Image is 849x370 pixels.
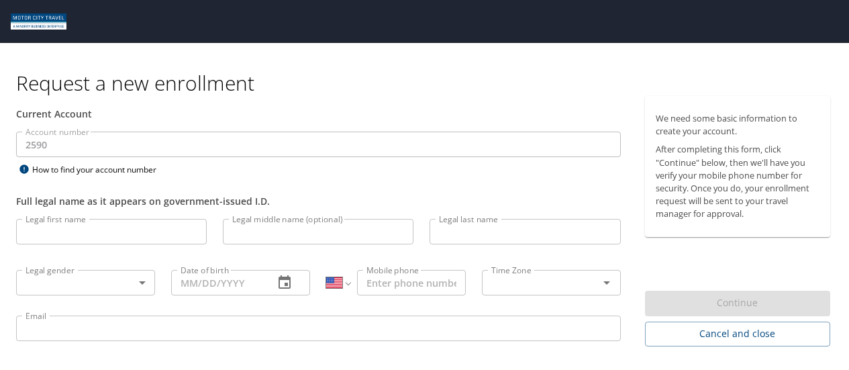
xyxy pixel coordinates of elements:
[645,322,830,346] button: Cancel and close
[357,270,465,295] input: Enter phone number
[16,194,621,208] div: Full legal name as it appears on government-issued I.D.
[16,107,621,121] div: Current Account
[16,161,184,178] div: How to find your account number
[656,143,819,220] p: After completing this form, click "Continue" below, then we'll have you verify your mobile phone ...
[597,273,616,292] button: Open
[11,13,66,30] img: Motor City logo
[16,270,155,295] div: ​
[656,112,819,138] p: We need some basic information to create your account.
[171,270,263,295] input: MM/DD/YYYY
[16,70,841,96] h1: Request a new enrollment
[656,326,819,342] span: Cancel and close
